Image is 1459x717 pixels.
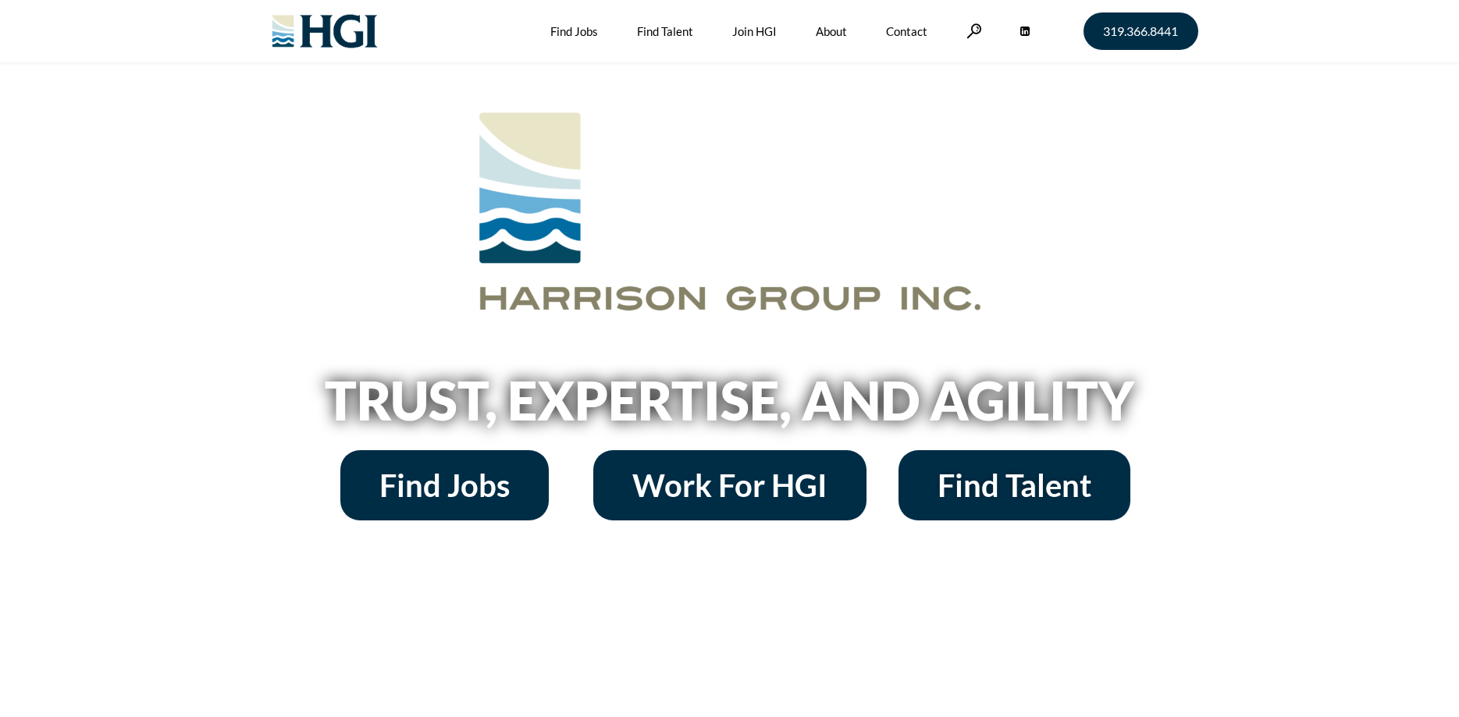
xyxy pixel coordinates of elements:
[340,450,549,520] a: Find Jobs
[593,450,867,520] a: Work For HGI
[899,450,1130,520] a: Find Talent
[1103,25,1178,37] span: 319.366.8441
[966,23,982,38] a: Search
[1084,12,1198,50] a: 319.366.8441
[632,470,827,501] span: Work For HGI
[285,374,1175,427] h2: Trust, Expertise, and Agility
[938,470,1091,501] span: Find Talent
[379,470,510,501] span: Find Jobs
